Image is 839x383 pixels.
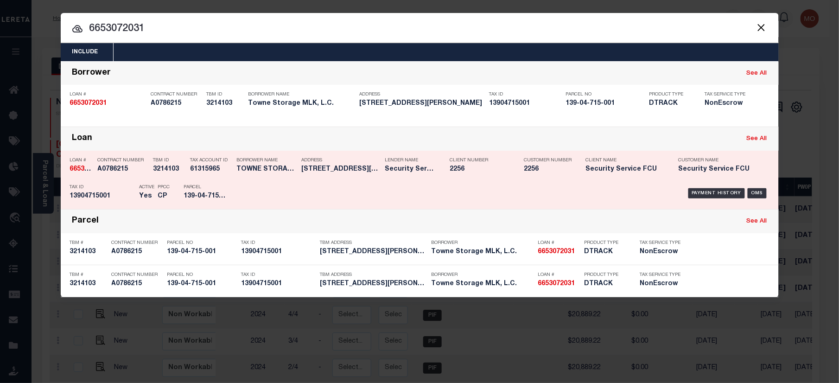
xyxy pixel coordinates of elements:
[585,280,626,288] h5: DTRACK
[70,272,107,278] p: TBM #
[112,272,163,278] p: Contract Number
[747,136,767,142] a: See All
[585,272,626,278] p: Product Type
[112,248,163,256] h5: A0786215
[98,158,149,163] p: Contract Number
[640,240,682,246] p: Tax Service Type
[489,100,561,108] h5: 13904715001
[70,280,107,288] h5: 3214103
[432,248,534,256] h5: Towne Storage MLK, L.C.
[167,240,237,246] p: Parcel No
[207,100,244,108] h5: 3214103
[112,240,163,246] p: Contract Number
[184,185,226,190] p: Parcel
[167,280,237,288] h5: 139-04-715-001
[70,192,135,200] h5: 13904715001
[242,240,316,246] p: Tax ID
[72,68,111,79] div: Borrower
[98,166,149,173] h5: A0786215
[151,92,202,97] p: Contract Number
[167,272,237,278] p: Parcel No
[586,158,665,163] p: Client Name
[320,240,427,246] p: TBM Address
[112,280,163,288] h5: A0786215
[585,248,626,256] h5: DTRACK
[640,280,682,288] h5: NonEscrow
[649,92,691,97] p: Product Type
[360,100,485,108] h5: 4254 N Martin Luther King Blvd ...
[688,188,745,198] div: Payment History
[320,248,427,256] h5: 4254 N Martin Luther King Blvd ...
[72,216,99,227] div: Parcel
[524,166,571,173] h5: 2256
[167,248,237,256] h5: 139-04-715-001
[158,185,170,190] p: PPCC
[70,240,107,246] p: TBM #
[385,166,436,173] h5: Security Service FCU
[151,100,202,108] h5: A0786215
[191,166,232,173] h5: 61315965
[538,240,580,246] p: Loan #
[748,188,767,198] div: OMS
[756,21,768,33] button: Close
[242,248,316,256] h5: 13904715001
[70,100,107,107] strong: 6653072031
[538,281,575,287] strong: 6653072031
[320,272,427,278] p: TBM Address
[158,192,170,200] h5: CP
[538,249,575,255] strong: 6653072031
[566,100,645,108] h5: 139-04-715-001
[302,158,381,163] p: Address
[70,100,146,108] h5: 6653072031
[747,70,767,77] a: See All
[242,272,316,278] p: Tax ID
[360,92,485,97] p: Address
[191,158,232,163] p: Tax Account ID
[70,166,93,173] h5: 6653072031
[489,92,561,97] p: Tax ID
[432,240,534,246] p: Borrower
[140,185,155,190] p: Active
[70,158,93,163] p: Loan #
[184,192,226,200] h5: 139-04-715-001
[248,100,355,108] h5: Towne Storage MLK, L.C.
[385,158,436,163] p: Lender Name
[538,248,580,256] h5: 6653072031
[207,92,244,97] p: TBM ID
[242,280,316,288] h5: 13904715001
[248,92,355,97] p: Borrower Name
[61,21,779,37] input: Start typing...
[70,185,135,190] p: Tax ID
[705,92,751,97] p: Tax Service Type
[237,166,297,173] h5: TOWNE STORAGE MLK, L.C.
[566,92,645,97] p: Parcel No
[640,248,682,256] h5: NonEscrow
[586,166,665,173] h5: Security Service FCU
[679,158,757,163] p: Customer Name
[679,166,757,173] h5: Security Service FCU
[705,100,751,108] h5: NonEscrow
[585,240,626,246] p: Product Type
[649,100,691,108] h5: DTRACK
[320,280,427,288] h5: 4254 N Martin Luther King Blvd ...
[153,166,186,173] h5: 3214103
[432,272,534,278] p: Borrower
[70,166,107,172] strong: 6653072031
[237,158,297,163] p: Borrower Name
[538,280,580,288] h5: 6653072031
[450,166,510,173] h5: 2256
[450,158,510,163] p: Client Number
[640,272,682,278] p: Tax Service Type
[538,272,580,278] p: Loan #
[72,134,93,144] div: Loan
[153,158,186,163] p: TBM ID
[140,192,153,200] h5: Yes
[61,43,110,61] button: Include
[747,218,767,224] a: See All
[302,166,381,173] h5: 4254 N Martin Luther King Blvd ...
[70,248,107,256] h5: 3214103
[524,158,572,163] p: Customer Number
[70,92,146,97] p: Loan #
[432,280,534,288] h5: Towne Storage MLK, L.C.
